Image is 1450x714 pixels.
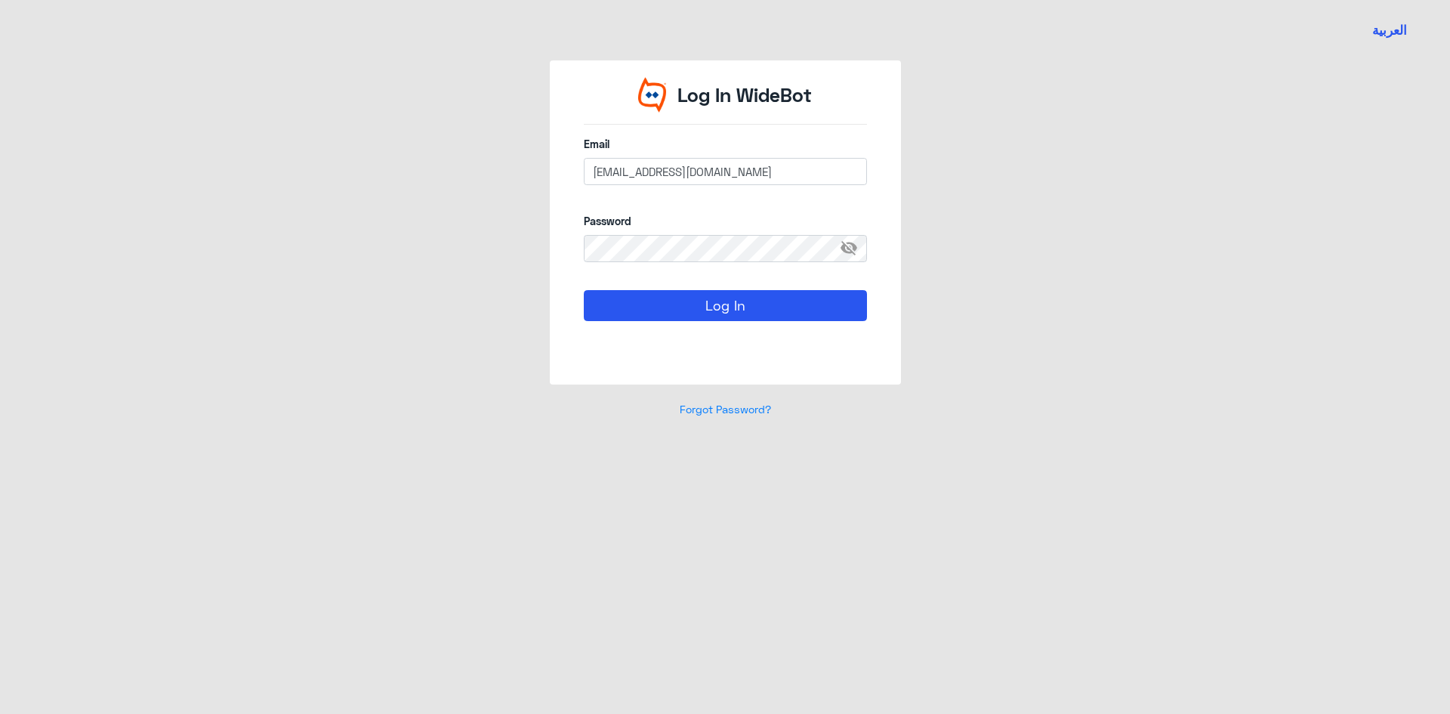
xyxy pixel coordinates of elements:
[677,81,812,110] p: Log In WideBot
[680,403,771,416] a: Forgot Password?
[1372,21,1407,40] button: العربية
[584,136,867,152] label: Email
[840,235,867,262] span: visibility_off
[584,213,867,229] label: Password
[638,77,667,113] img: Widebot Logo
[584,290,867,320] button: Log In
[584,158,867,185] input: Enter your email here...
[1363,11,1416,49] a: Switch language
